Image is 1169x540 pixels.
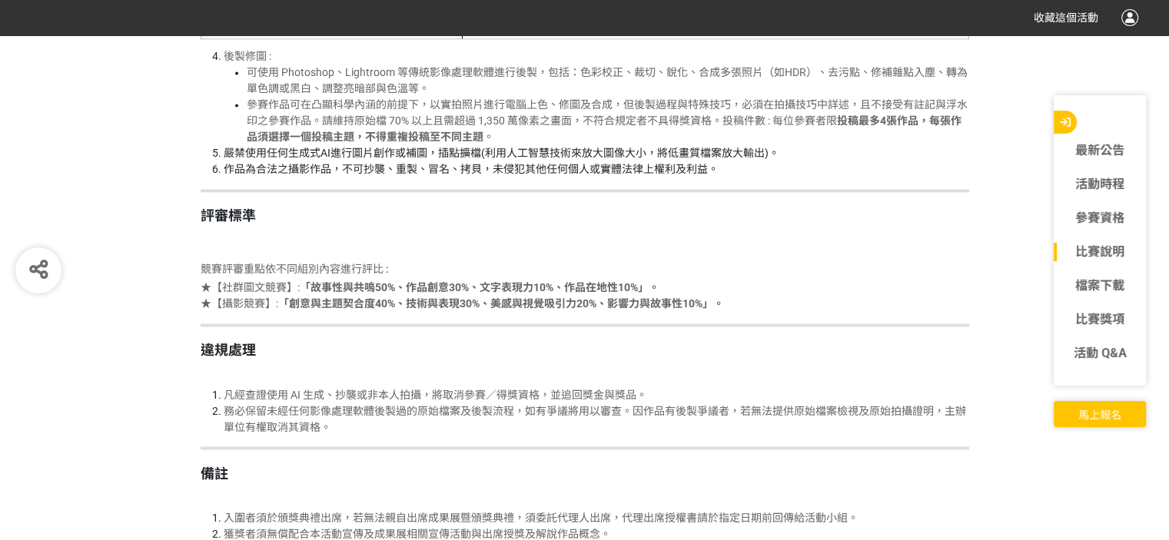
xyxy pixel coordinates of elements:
[201,207,256,224] strong: 評審標準
[1054,401,1146,427] button: 馬上報名
[224,163,719,175] span: 作品為合法之攝影作品，不可抄襲、重製、冒名、拷貝，未侵犯其他任何個人或實體法律上權利及利益。
[1034,12,1098,24] span: 收藏這個活動
[278,297,724,310] strong: 「創意與主題契合度40%、技術與表現30%、美感與視覺吸引力20%、影響力與故事性10%」。
[201,465,228,481] strong: 備註
[224,147,779,159] span: 嚴禁使用任何生成式AI進行圖片創作或補圖，插點擴檔(利用人工智慧技術來放大圖像大小，將低畫質檔案放大輸出)。
[1054,277,1146,295] a: 檔案下載
[1054,344,1146,363] a: 活動 Q&A
[224,527,611,539] span: 獲獎者須無償配合本活動宣傳及成果展相關宣傳活動與出席授獎及解說作品概念。
[1078,409,1121,421] span: 馬上報名
[224,404,966,432] span: 務必保留未經任何影像處理軟體後製過的原始檔案及後製流程，如有爭議將用以審查。因作品有後製爭議者，若無法提供原始檔案檢視及原始拍攝證明，主辦單位有權取消其資格。
[201,342,256,358] strong: 違規處理
[247,66,968,94] span: 可使用 Photoshop、Lightroom 等傳統影像處理軟體進行後製，包括：色彩校正、裁切、銳化、合成多張照片（如HDR）、去污點、修補雜點入塵、轉為單色調或黑白、調整亮暗部與色溫等。
[224,50,271,62] span: 後製修圖 :
[224,511,858,523] span: 入圍者須於頒獎典禮出席，若無法親自出席成果展暨頒獎典禮，須委託代理人出席，代理出席授權書請於指定日期前回傳給活動小組。
[300,281,659,293] strong: 「故事性與共鳴50%、作品創意30%、文字表現力10%、作品在地性10%」。
[1054,141,1146,160] a: 最新公告
[1054,243,1146,261] a: 比賽說明
[201,297,724,310] span: 【攝影競賽】:
[1054,175,1146,194] a: 活動時程
[224,388,647,400] span: 凡經查證使用 AI 生成、抄襲或非本人拍攝，將取消參賽／得獎資格，並追回獎金與獎品。
[1054,310,1146,329] a: 比賽獎項
[201,281,659,293] span: ★【社群圖文競賽】:
[247,98,968,127] span: 參賽作品可在凸顯科學內涵的前提下，以實拍照片進行電腦上色、修圖及合成，但後製過程與特殊技巧，必須在拍攝技巧中詳述，且不接受有註記與浮水印之參賽作品。請維持原始檔 70% 以上且需超過 1,350...
[201,297,211,310] strong: ★
[1054,209,1146,227] a: 參賽資格
[201,263,389,275] span: 競賽評審重點依不同組別內容進行評比 :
